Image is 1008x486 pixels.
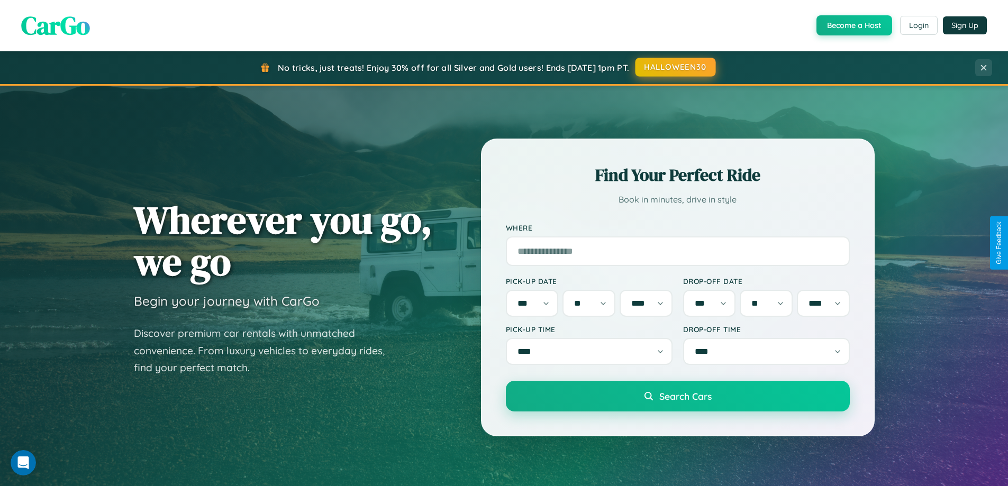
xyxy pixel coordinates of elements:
[816,15,892,35] button: Become a Host
[506,381,850,411] button: Search Cars
[635,58,716,77] button: HALLOWEEN30
[278,62,629,73] span: No tricks, just treats! Enjoy 30% off for all Silver and Gold users! Ends [DATE] 1pm PT.
[900,16,938,35] button: Login
[506,192,850,207] p: Book in minutes, drive in style
[506,277,673,286] label: Pick-up Date
[506,223,850,232] label: Where
[683,325,850,334] label: Drop-off Time
[134,199,432,282] h1: Wherever you go, we go
[134,293,320,309] h3: Begin your journey with CarGo
[943,16,987,34] button: Sign Up
[659,390,712,402] span: Search Cars
[506,163,850,187] h2: Find Your Perfect Ride
[21,8,90,43] span: CarGo
[995,222,1003,264] div: Give Feedback
[506,325,673,334] label: Pick-up Time
[683,277,850,286] label: Drop-off Date
[11,450,36,475] iframe: Intercom live chat
[134,325,398,377] p: Discover premium car rentals with unmatched convenience. From luxury vehicles to everyday rides, ...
